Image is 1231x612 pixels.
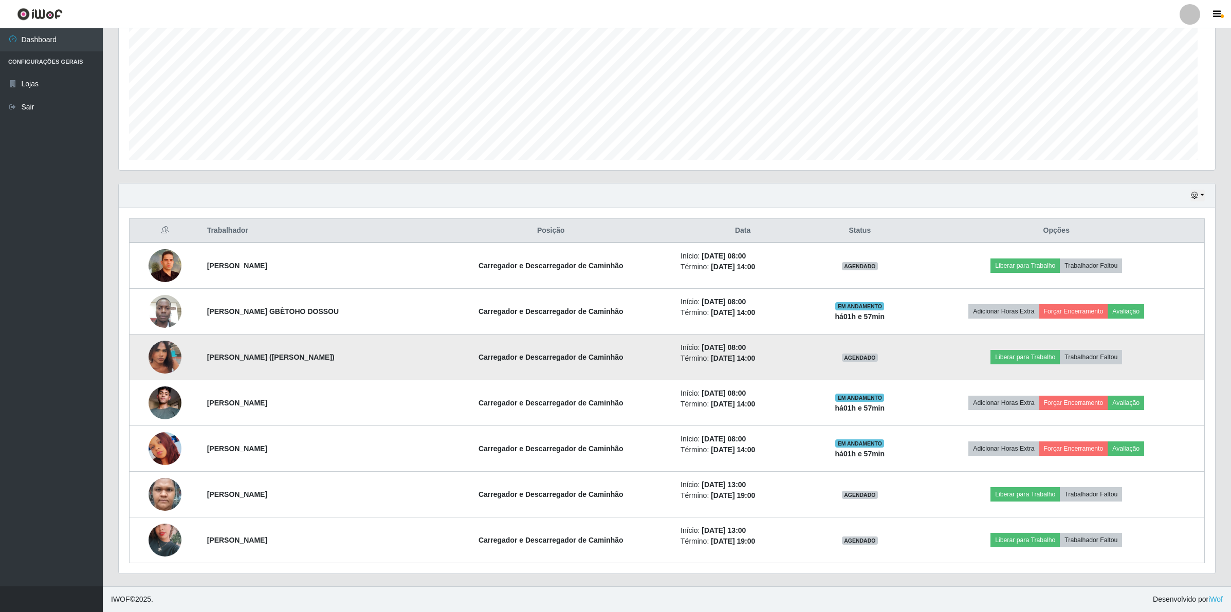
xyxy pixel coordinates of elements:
img: 1753220579080.jpeg [149,460,181,528]
button: Liberar para Trabalho [990,487,1060,502]
button: Avaliação [1108,396,1144,410]
button: Forçar Encerramento [1039,304,1108,319]
span: AGENDADO [842,354,878,362]
img: 1756680642155.jpeg [149,374,181,432]
time: [DATE] 14:00 [711,263,755,271]
li: Início: [681,342,805,353]
strong: Carregador e Descarregador de Caminhão [479,353,623,361]
li: Início: [681,388,805,399]
button: Avaliação [1108,304,1144,319]
strong: há 01 h e 57 min [835,450,885,458]
span: AGENDADO [842,491,878,499]
time: [DATE] 14:00 [711,446,755,454]
li: Término: [681,536,805,547]
time: [DATE] 08:00 [702,343,746,351]
time: [DATE] 08:00 [702,298,746,306]
a: iWof [1208,595,1223,603]
time: [DATE] 08:00 [702,389,746,397]
img: 1753373599066.jpeg [149,511,181,569]
li: Início: [681,251,805,262]
img: 1755969179481.jpeg [149,330,181,384]
button: Adicionar Horas Extra [968,304,1039,319]
button: Forçar Encerramento [1039,441,1108,456]
strong: [PERSON_NAME] [207,490,267,498]
img: 1747661300950.jpeg [149,289,181,333]
strong: há 01 h e 57 min [835,312,885,321]
strong: [PERSON_NAME] [207,536,267,544]
strong: [PERSON_NAME] GBÈTOHO DOSSOU [207,307,339,316]
button: Trabalhador Faltou [1060,258,1122,273]
th: Status [811,219,908,243]
button: Trabalhador Faltou [1060,487,1122,502]
strong: Carregador e Descarregador de Caminhão [479,307,623,316]
button: Trabalhador Faltou [1060,350,1122,364]
span: EM ANDAMENTO [835,439,884,448]
th: Posição [428,219,675,243]
button: Trabalhador Faltou [1060,533,1122,547]
li: Término: [681,490,805,501]
time: [DATE] 19:00 [711,537,755,545]
time: [DATE] 13:00 [702,526,746,534]
li: Início: [681,296,805,307]
time: [DATE] 14:00 [711,308,755,317]
button: Liberar para Trabalho [990,350,1060,364]
time: [DATE] 08:00 [702,252,746,260]
span: Desenvolvido por [1153,594,1223,605]
strong: Carregador e Descarregador de Caminhão [479,444,623,453]
li: Término: [681,399,805,410]
strong: há 01 h e 57 min [835,404,885,412]
li: Término: [681,444,805,455]
img: CoreUI Logo [17,8,63,21]
th: Trabalhador [201,219,428,243]
button: Avaliação [1108,441,1144,456]
span: AGENDADO [842,536,878,545]
strong: [PERSON_NAME] ([PERSON_NAME]) [207,353,335,361]
button: Adicionar Horas Extra [968,396,1039,410]
li: Início: [681,525,805,536]
img: 1744037163633.jpeg [149,249,181,282]
li: Início: [681,479,805,490]
strong: [PERSON_NAME] [207,399,267,407]
button: Liberar para Trabalho [990,258,1060,273]
time: [DATE] 14:00 [711,354,755,362]
strong: [PERSON_NAME] [207,444,267,453]
li: Término: [681,307,805,318]
span: IWOF [111,595,130,603]
span: EM ANDAMENTO [835,302,884,310]
th: Data [674,219,811,243]
span: AGENDADO [842,262,878,270]
time: [DATE] 19:00 [711,491,755,499]
strong: Carregador e Descarregador de Caminhão [479,536,623,544]
li: Término: [681,353,805,364]
th: Opções [909,219,1205,243]
time: [DATE] 13:00 [702,480,746,489]
span: © 2025 . [111,594,153,605]
strong: [PERSON_NAME] [207,262,267,270]
time: [DATE] 08:00 [702,435,746,443]
img: 1756600974118.jpeg [149,432,181,465]
button: Adicionar Horas Extra [968,441,1039,456]
strong: Carregador e Descarregador de Caminhão [479,490,623,498]
time: [DATE] 14:00 [711,400,755,408]
li: Término: [681,262,805,272]
li: Início: [681,434,805,444]
button: Forçar Encerramento [1039,396,1108,410]
span: EM ANDAMENTO [835,394,884,402]
strong: Carregador e Descarregador de Caminhão [479,399,623,407]
button: Liberar para Trabalho [990,533,1060,547]
strong: Carregador e Descarregador de Caminhão [479,262,623,270]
